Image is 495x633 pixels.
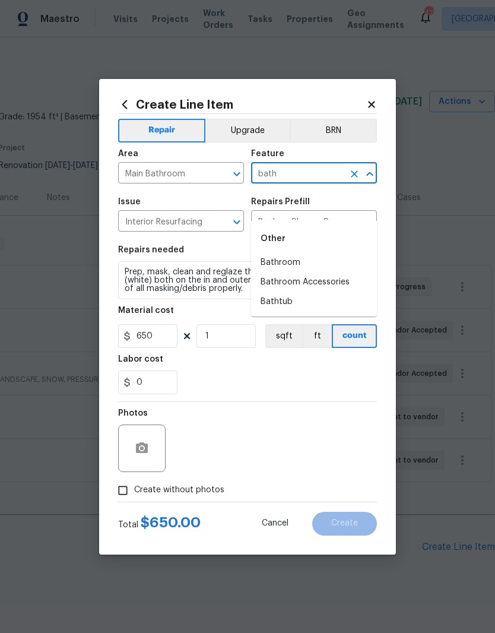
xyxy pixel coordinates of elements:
h5: Repairs needed [118,246,184,254]
li: Bathroom Accessories [251,273,377,292]
button: Cancel [243,512,307,536]
button: Upgrade [205,119,290,143]
h5: Issue [118,198,141,206]
li: Bathtub [251,292,377,312]
h5: Area [118,150,138,158]
button: Repair [118,119,205,143]
textarea: Prep, mask, clean and reglaze the fiberglass shower surround (white) both on the in and outer sid... [118,261,377,299]
h5: Material cost [118,306,174,315]
button: ft [302,324,332,348]
button: count [332,324,377,348]
h5: Repairs Prefill [251,198,310,206]
button: Create [312,512,377,536]
h5: Feature [251,150,284,158]
button: Clear [346,166,363,182]
span: Create without photos [134,484,224,496]
span: $ 650.00 [141,515,201,530]
h2: Create Line Item [118,98,366,111]
button: Open [229,214,245,230]
button: sqft [265,324,302,348]
li: Bathroom [251,253,377,273]
div: Other [251,224,377,253]
button: Open [361,214,378,230]
h5: Labor cost [118,355,163,363]
button: BRN [290,119,377,143]
button: Close [361,166,378,182]
button: Open [229,166,245,182]
h5: Photos [118,409,148,417]
div: Total [118,517,201,531]
span: Cancel [262,519,288,528]
span: Create [331,519,358,528]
